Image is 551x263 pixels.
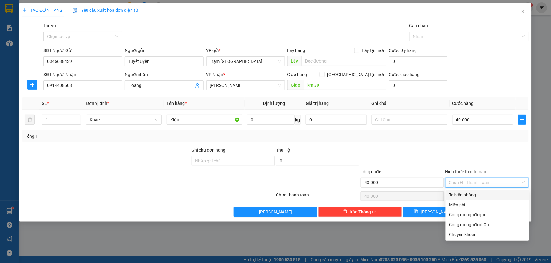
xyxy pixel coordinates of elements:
span: Đơn vị tính [86,101,109,106]
input: 0 [306,115,367,125]
input: Ghi chú đơn hàng [192,156,275,166]
span: Yêu cầu xuất hóa đơn điện tử [73,8,138,13]
img: logo.jpg [3,3,25,25]
div: Tổng: 1 [25,133,213,140]
input: VD: Bàn, Ghế [167,115,242,125]
span: delete [343,209,348,214]
input: Cước lấy hàng [389,56,447,66]
li: VP Trạm [GEOGRAPHIC_DATA] [3,26,43,47]
span: Giao hàng [287,72,307,77]
b: T1 [PERSON_NAME], P Phú Thuỷ [43,34,81,53]
span: Cước hàng [452,101,474,106]
span: Lấy tận nơi [359,47,386,54]
div: SĐT Người Gửi [43,47,122,54]
span: Tên hàng [167,101,187,106]
span: Xóa Thông tin [350,209,377,215]
label: Tác vụ [43,23,56,28]
div: Miễn phí [449,201,525,208]
span: Lấy hàng [287,48,305,53]
label: Hình thức thanh toán [445,169,487,174]
span: Phan Thiết [210,81,281,90]
span: user-add [195,83,200,88]
span: Giá trị hàng [306,101,329,106]
li: VP [PERSON_NAME] [43,26,82,33]
label: Cước giao hàng [389,72,420,77]
span: TẠO ĐƠN HÀNG [22,8,63,13]
input: Dọc đường [304,80,387,90]
span: Khác [90,115,158,124]
div: VP gửi [206,47,285,54]
span: Lấy [287,56,302,66]
div: Cước gửi hàng sẽ được ghi vào công nợ của người nhận [446,220,529,230]
span: kg [295,115,301,125]
span: [PERSON_NAME] [421,209,454,215]
span: plus [22,8,27,12]
span: plus [28,82,37,87]
span: Trạm Sài Gòn [210,57,281,66]
div: Người nhận [125,71,203,78]
button: plus [27,80,37,90]
div: Cước gửi hàng sẽ được ghi vào công nợ của người gửi [446,210,529,220]
label: Cước lấy hàng [389,48,417,53]
button: save[PERSON_NAME] [403,207,465,217]
div: Chưa thanh toán [275,192,360,202]
span: Giao [287,80,304,90]
label: Gán nhãn [409,23,428,28]
div: Chuyển khoản [449,231,525,238]
span: Tổng cước [361,169,381,174]
button: [PERSON_NAME] [234,207,317,217]
span: [GEOGRAPHIC_DATA] tận nơi [325,71,386,78]
span: [PERSON_NAME] [259,209,292,215]
span: environment [43,34,47,39]
div: Công nợ người nhận [449,221,525,228]
span: Định lượng [263,101,285,106]
span: plus [518,117,526,122]
div: Tại văn phòng [449,192,525,198]
div: Người gửi [125,47,203,54]
img: icon [73,8,78,13]
li: Trung Nga [3,3,90,15]
span: Thu Hộ [276,148,290,153]
input: Dọc đường [302,56,387,66]
button: delete [25,115,35,125]
div: Công nợ người gửi [449,211,525,218]
span: SL [42,101,47,106]
span: VP Nhận [206,72,224,77]
div: SĐT Người Nhận [43,71,122,78]
button: plus [518,115,526,125]
button: deleteXóa Thông tin [318,207,402,217]
span: close [521,9,526,14]
th: Ghi chú [369,97,450,110]
button: Close [514,3,532,20]
input: Ghi Chú [372,115,447,125]
input: Cước giao hàng [389,80,447,90]
label: Ghi chú đơn hàng [192,148,226,153]
span: save [414,209,418,214]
